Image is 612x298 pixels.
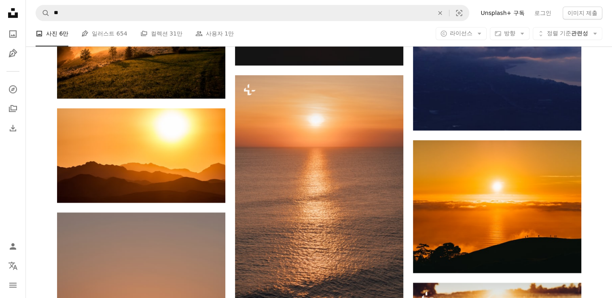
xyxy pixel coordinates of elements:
a: 홈 — Unsplash [5,5,21,23]
span: 정렬 기준 [547,30,571,37]
button: 언어 [5,258,21,274]
img: 흰 구름 아래 언덕 꼭대기에 있는 사람들 골든 아워 사진 [413,140,581,273]
button: Unsplash 검색 [36,5,50,21]
span: 라이선스 [450,30,472,37]
span: 방향 [504,30,515,37]
a: 맑은 날에 바다 위로 해가 지고 있습니다 [235,197,403,205]
a: 사용자 1만 [195,21,234,47]
span: 31만 [169,29,182,38]
a: 흰 구름 아래 언덕 꼭대기에 있는 사람들 골든 아워 사진 [413,203,581,210]
button: 이미지 제출 [563,6,602,19]
a: 탐색 [5,81,21,97]
a: 오렌지 하늘 아래 산의 실루엣 [57,152,225,159]
button: 정렬 기준관련성 [533,27,602,40]
a: 로그인 / 가입 [5,238,21,254]
a: 일러스트 [5,45,21,61]
button: 삭제 [431,5,449,21]
button: 라이선스 [436,27,487,40]
form: 사이트 전체에서 이미지 찾기 [36,5,469,21]
span: 1만 [224,29,234,38]
a: 사진 [5,26,21,42]
button: 시각적 검색 [449,5,469,21]
span: 654 [116,29,127,38]
a: 컬렉션 [5,101,21,117]
button: 방향 [490,27,529,40]
img: 오렌지 하늘 아래 산의 실루엣 [57,108,225,203]
a: 일러스트 654 [81,21,127,47]
a: 컬렉션 31만 [140,21,182,47]
span: 관련성 [547,30,588,38]
button: 메뉴 [5,277,21,293]
a: Unsplash+ 구독 [476,6,529,19]
a: 로그인 [529,6,556,19]
a: 다운로드 내역 [5,120,21,136]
